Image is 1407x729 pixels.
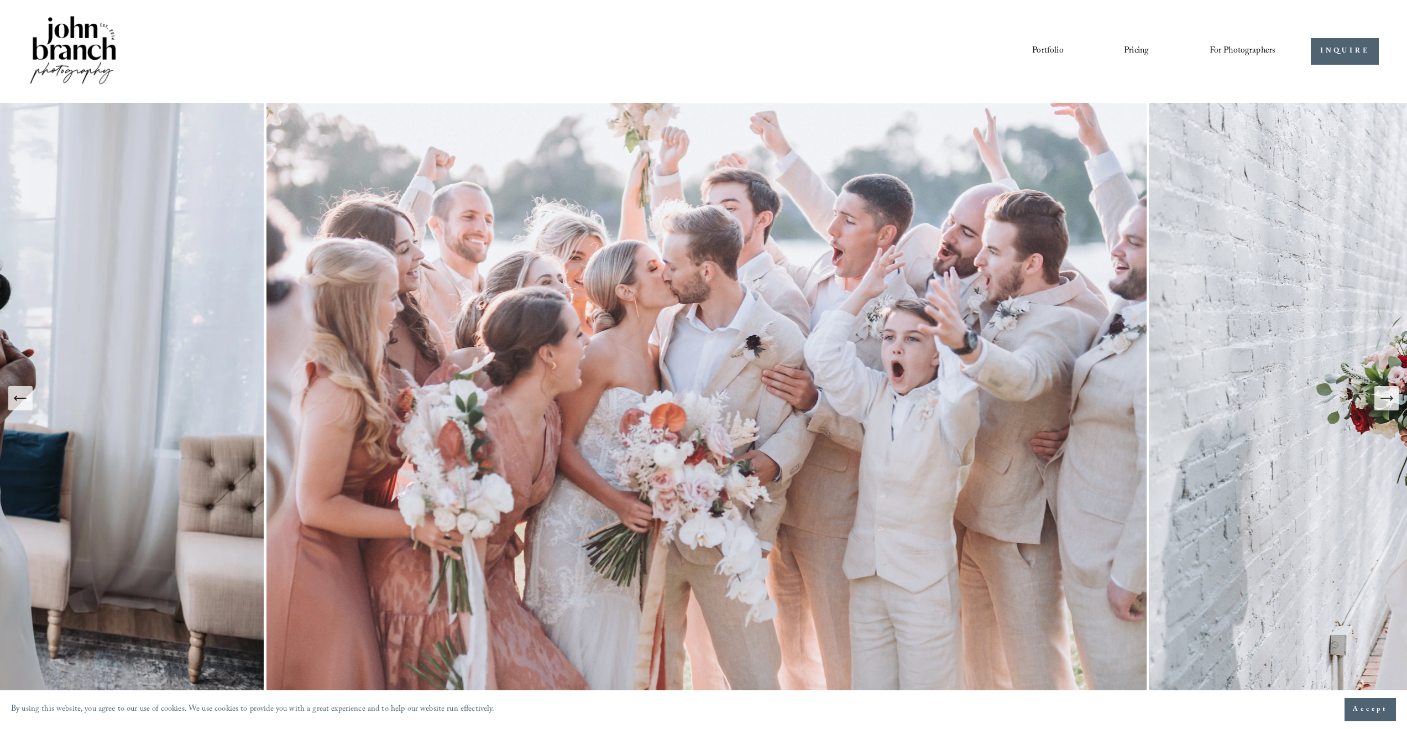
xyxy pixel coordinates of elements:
span: For Photographers [1210,43,1276,60]
button: Accept [1345,698,1396,721]
a: INQUIRE [1311,38,1379,65]
img: John Branch IV Photography [28,14,118,88]
button: Previous Slide [8,386,33,410]
img: A wedding party celebrating outdoors, featuring a bride and groom kissing amidst cheering bridesm... [264,103,1149,694]
p: By using this website, you agree to our use of cookies. We use cookies to provide you with a grea... [11,702,495,718]
button: Next Slide [1374,386,1399,410]
a: Pricing [1124,42,1149,61]
a: folder dropdown [1210,42,1276,61]
span: Accept [1353,704,1388,715]
a: Portfolio [1032,42,1063,61]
